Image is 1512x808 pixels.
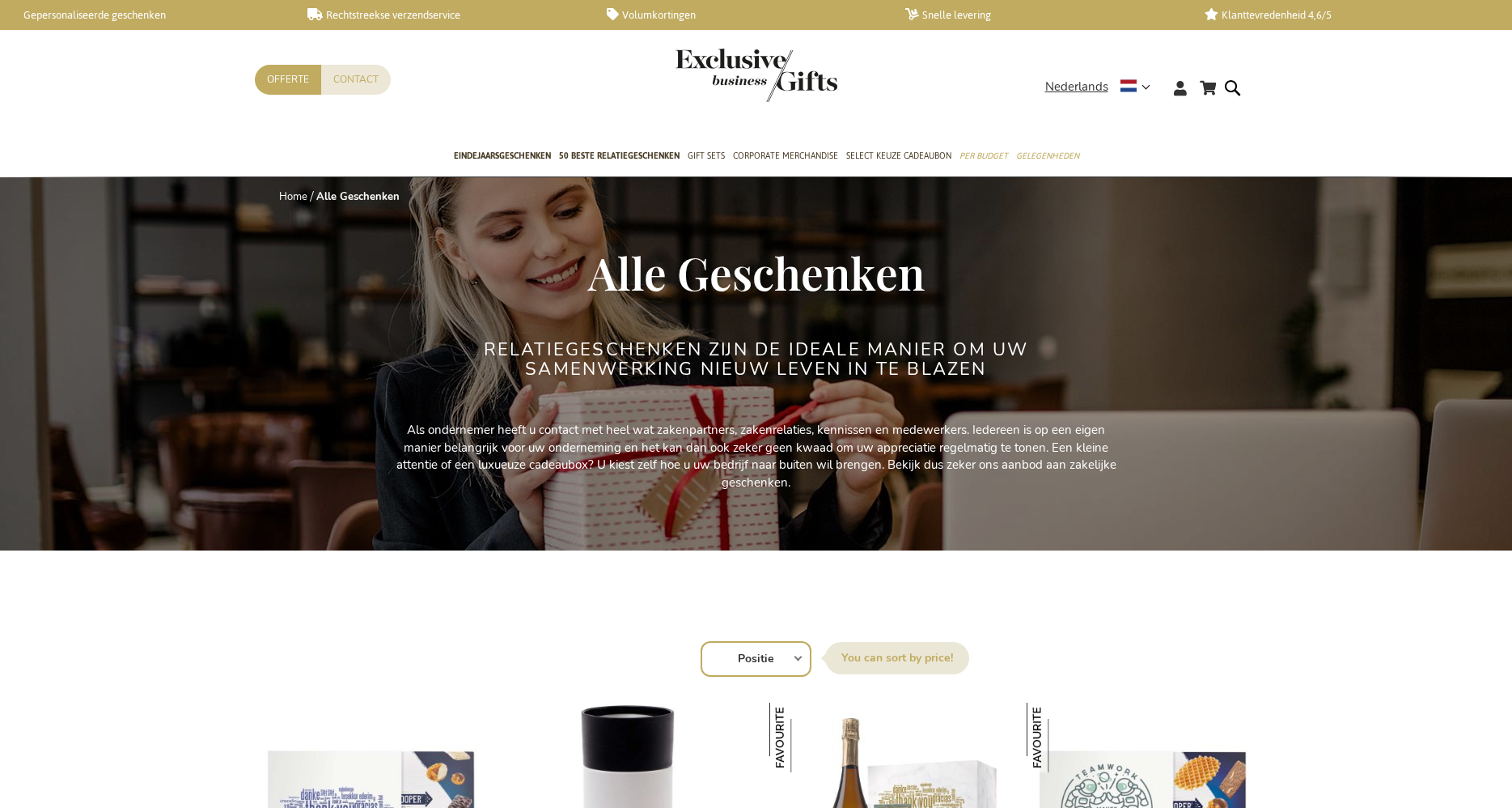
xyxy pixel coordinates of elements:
[1016,147,1079,164] span: Gelegenheden
[1205,8,1478,22] a: Klanttevredenheid 4,6/5
[825,642,969,674] label: Sorteer op
[607,8,880,22] a: Volumkortingen
[307,8,581,22] a: Rechtstreekse verzendservice
[321,65,391,95] a: Contact
[453,340,1060,379] h2: Relatiegeschenken zijn de ideale manier om uw samenwerking nieuw leven in te blazen
[255,65,321,95] a: Offerte
[454,147,551,164] span: Eindejaarsgeschenken
[688,147,725,164] span: Gift Sets
[279,189,307,204] a: Home
[733,147,838,164] span: Corporate Merchandise
[8,8,282,22] a: Gepersonaliseerde geschenken
[1027,703,1096,772] img: Jules Destrooper Jules' Finest Geschenkbox
[1045,78,1108,96] span: Nederlands
[676,49,756,102] a: store logo
[676,49,837,102] img: Exclusive Business gifts logo
[769,703,839,772] img: Sparkling Temptations Box
[846,147,951,164] span: Select Keuze Cadeaubon
[905,8,1179,22] a: Snelle levering
[588,242,925,302] span: Alle Geschenken
[1045,78,1161,96] div: Nederlands
[959,147,1008,164] span: Per Budget
[392,422,1120,491] p: Als ondernemer heeft u contact met heel wat zakenpartners, zakenrelaties, kennissen en medewerker...
[559,147,680,164] span: 50 beste relatiegeschenken
[316,189,400,204] strong: Alle Geschenken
